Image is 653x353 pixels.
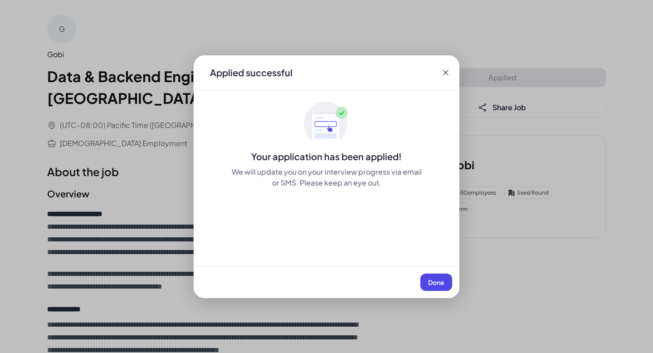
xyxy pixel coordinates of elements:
div: Applied successful [210,66,292,79]
div: We will update you on your interview progress via email or SMS. Please keep an eye out. [230,167,423,188]
button: Done [420,274,452,291]
div: Your application has been applied! [194,150,459,163]
img: ApplyedMaskGroup3.svg [304,101,349,147]
span: Done [428,278,444,286]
